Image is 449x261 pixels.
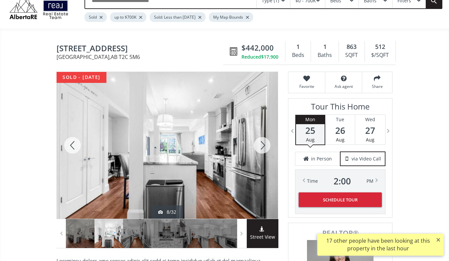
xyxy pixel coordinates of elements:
[296,115,325,124] div: Mon
[325,126,355,135] span: 26
[289,43,307,51] div: 1
[307,176,374,186] div: Time PM
[433,234,444,246] button: ×
[368,50,392,60] div: $/SQFT
[57,72,106,83] div: sold - [DATE]
[158,209,176,215] div: 8/32
[366,136,374,143] span: Aug
[57,72,278,219] div: 211 Quarry Way SE #105 Calgary, AB T2C 5M6 - Photo 8 of 32
[110,12,146,22] div: up to $700K
[296,230,385,237] span: REALTOR®
[325,115,355,124] div: Tue
[296,126,325,135] span: 25
[347,43,357,51] span: 863
[247,233,278,241] span: Street View
[289,50,307,60] div: Beds
[329,84,359,89] span: Ask agent
[352,155,381,162] span: via Video Call
[241,43,274,53] span: $442,000
[311,155,332,162] span: in Person
[314,50,335,60] div: Baths
[241,54,278,60] div: Reduced
[57,44,226,54] span: 211 Quarry Way SE #105
[292,84,322,89] span: Favorite
[295,102,385,115] h3: Tour This Home
[150,12,206,22] div: Sold: Less than [DATE]
[342,50,361,60] div: SQFT
[321,237,435,252] div: 17 other people have been looking at this property in the last hour
[299,192,382,207] button: Schedule Tour
[336,136,345,143] span: Aug
[366,84,389,89] span: Share
[306,136,315,143] span: Aug
[368,43,392,51] div: 512
[57,54,226,60] span: [GEOGRAPHIC_DATA] , AB T2C 5M6
[355,126,385,135] span: 27
[314,43,335,51] div: 1
[334,176,351,186] span: 2 : 00
[84,12,107,22] div: Sold
[261,54,278,60] span: $17,900
[355,115,385,124] div: Wed
[209,12,253,22] div: My Map Bounds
